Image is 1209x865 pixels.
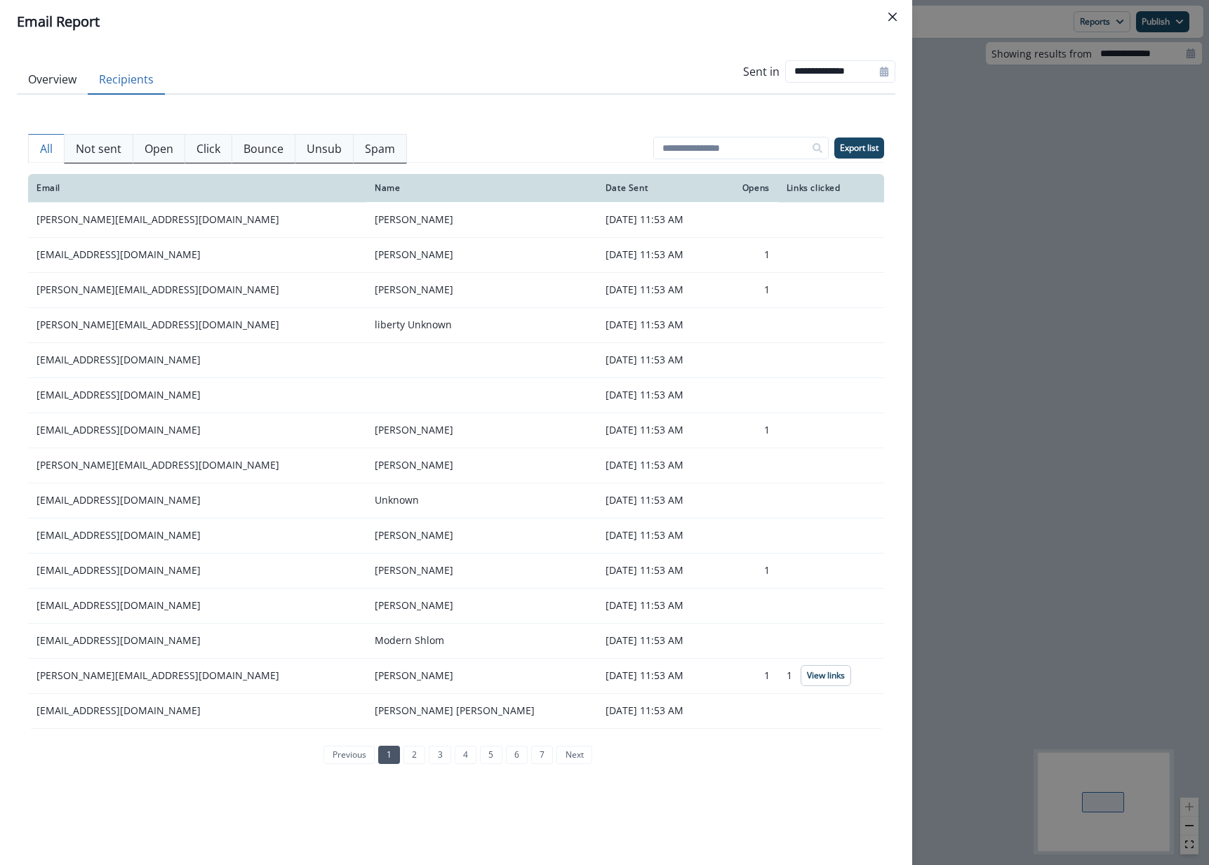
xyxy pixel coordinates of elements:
[480,746,502,764] a: Page 5
[606,528,712,542] p: [DATE] 11:53 AM
[506,746,528,764] a: Page 6
[28,623,366,658] td: [EMAIL_ADDRESS][DOMAIN_NAME]
[366,553,596,588] td: [PERSON_NAME]
[28,693,366,728] td: [EMAIL_ADDRESS][DOMAIN_NAME]
[76,140,121,157] p: Not sent
[40,140,53,157] p: All
[606,563,712,577] p: [DATE] 11:53 AM
[721,272,778,307] td: 1
[721,658,778,693] td: 1
[28,237,366,272] td: [EMAIL_ADDRESS][DOMAIN_NAME]
[606,669,712,683] p: [DATE] 11:53 AM
[606,213,712,227] p: [DATE] 11:53 AM
[721,413,778,448] td: 1
[606,283,712,297] p: [DATE] 11:53 AM
[787,182,876,194] div: Links clicked
[307,140,342,157] p: Unsub
[366,483,596,518] td: Unknown
[366,307,596,342] td: liberty Unknown
[366,658,596,693] td: [PERSON_NAME]
[243,140,283,157] p: Bounce
[881,6,904,28] button: Close
[366,202,596,237] td: [PERSON_NAME]
[606,633,712,648] p: [DATE] 11:53 AM
[28,588,366,623] td: [EMAIL_ADDRESS][DOMAIN_NAME]
[320,746,592,764] ul: Pagination
[366,272,596,307] td: [PERSON_NAME]
[28,413,366,448] td: [EMAIL_ADDRESS][DOMAIN_NAME]
[455,746,476,764] a: Page 4
[28,377,366,413] td: [EMAIL_ADDRESS][DOMAIN_NAME]
[378,746,400,764] a: Page 1 is your current page
[145,140,173,157] p: Open
[366,413,596,448] td: [PERSON_NAME]
[429,746,450,764] a: Page 3
[403,746,425,764] a: Page 2
[28,202,366,237] td: [PERSON_NAME][EMAIL_ADDRESS][DOMAIN_NAME]
[721,553,778,588] td: 1
[366,448,596,483] td: [PERSON_NAME]
[531,746,553,764] a: Page 7
[787,665,876,686] div: 1
[17,11,895,32] div: Email Report
[28,518,366,553] td: [EMAIL_ADDRESS][DOMAIN_NAME]
[28,448,366,483] td: [PERSON_NAME][EMAIL_ADDRESS][DOMAIN_NAME]
[28,272,366,307] td: [PERSON_NAME][EMAIL_ADDRESS][DOMAIN_NAME]
[606,182,712,194] div: Date Sent
[840,143,879,153] p: Export list
[196,140,220,157] p: Click
[606,493,712,507] p: [DATE] 11:53 AM
[834,138,884,159] button: Export list
[606,423,712,437] p: [DATE] 11:53 AM
[721,237,778,272] td: 1
[801,665,851,686] button: View links
[28,553,366,588] td: [EMAIL_ADDRESS][DOMAIN_NAME]
[36,182,358,194] div: Email
[366,588,596,623] td: [PERSON_NAME]
[28,658,366,693] td: [PERSON_NAME][EMAIL_ADDRESS][DOMAIN_NAME]
[606,704,712,718] p: [DATE] 11:53 AM
[556,746,592,764] a: Next page
[606,248,712,262] p: [DATE] 11:53 AM
[17,65,88,95] button: Overview
[606,458,712,472] p: [DATE] 11:53 AM
[28,307,366,342] td: [PERSON_NAME][EMAIL_ADDRESS][DOMAIN_NAME]
[729,182,770,194] div: Opens
[28,342,366,377] td: [EMAIL_ADDRESS][DOMAIN_NAME]
[606,353,712,367] p: [DATE] 11:53 AM
[606,388,712,402] p: [DATE] 11:53 AM
[743,63,780,80] p: Sent in
[365,140,395,157] p: Spam
[366,237,596,272] td: [PERSON_NAME]
[28,483,366,518] td: [EMAIL_ADDRESS][DOMAIN_NAME]
[606,598,712,612] p: [DATE] 11:53 AM
[366,518,596,553] td: [PERSON_NAME]
[366,693,596,728] td: [PERSON_NAME] [PERSON_NAME]
[375,182,588,194] div: Name
[807,671,845,680] p: View links
[606,318,712,332] p: [DATE] 11:53 AM
[88,65,165,95] button: Recipients
[366,623,596,658] td: Modern Shlom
